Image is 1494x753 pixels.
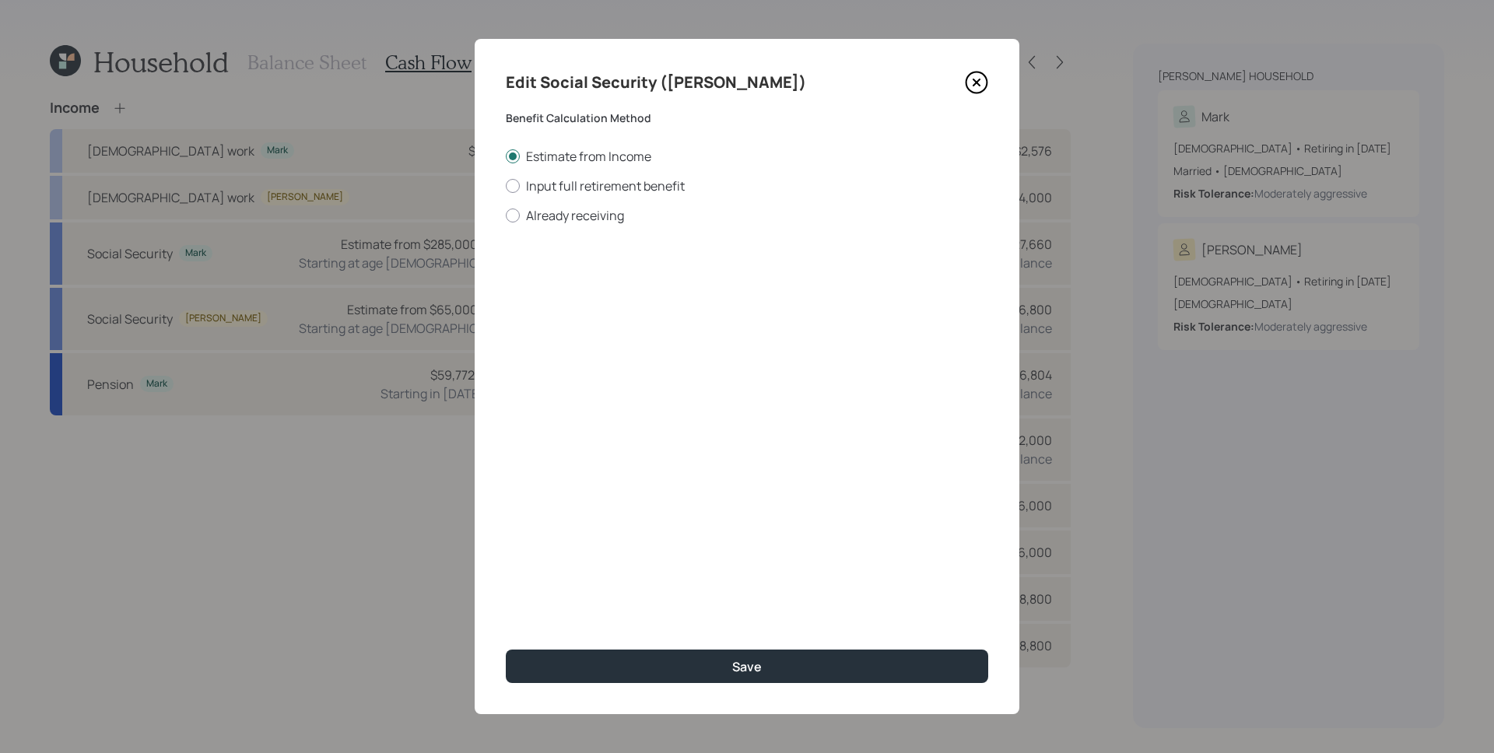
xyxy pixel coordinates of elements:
label: Estimate from Income [506,148,988,165]
button: Save [506,650,988,683]
label: Benefit Calculation Method [506,110,988,126]
div: Save [732,658,762,675]
label: Input full retirement benefit [506,177,988,194]
label: Already receiving [506,207,988,224]
h4: Edit Social Security ([PERSON_NAME]) [506,70,806,95]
